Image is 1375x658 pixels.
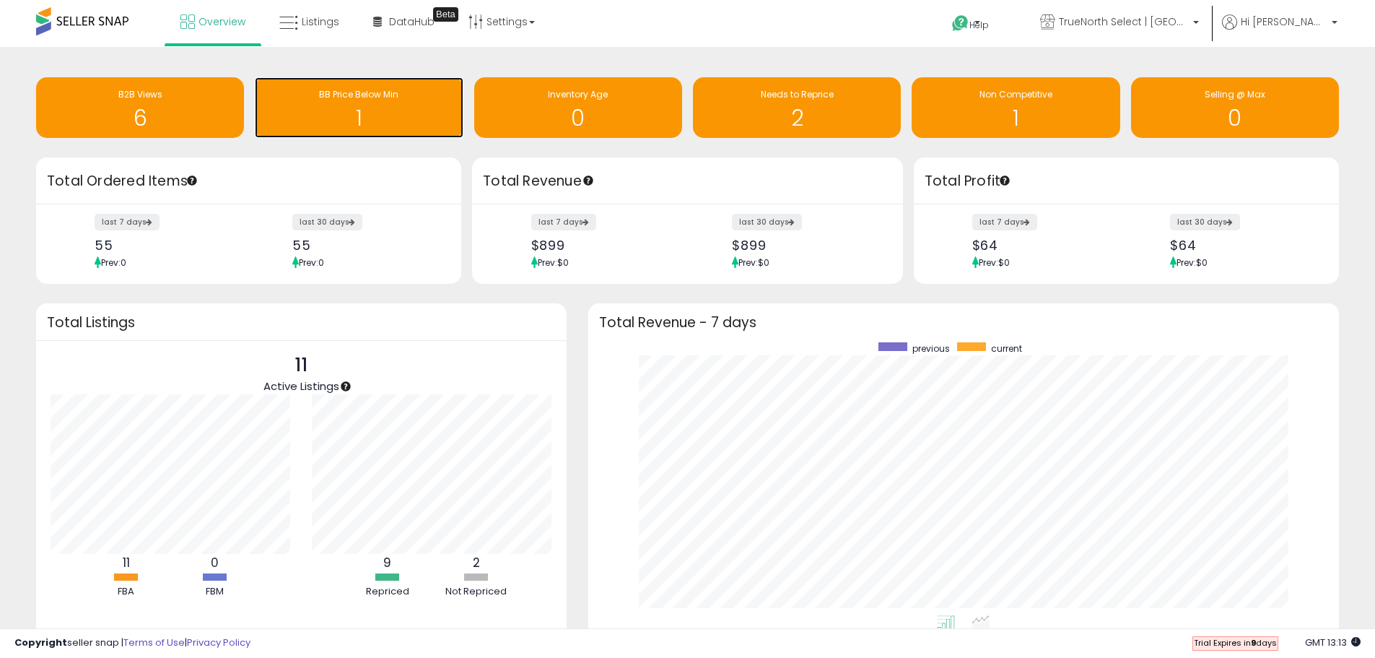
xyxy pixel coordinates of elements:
[483,171,892,191] h3: Total Revenue
[292,214,362,230] label: last 30 days
[95,238,238,253] div: 55
[211,554,219,571] b: 0
[1177,256,1208,269] span: Prev: $0
[531,238,677,253] div: $899
[302,14,339,29] span: Listings
[255,77,463,138] a: BB Price Below Min 1
[339,380,352,393] div: Tooltip anchor
[95,214,160,230] label: last 7 days
[1138,106,1332,130] h1: 0
[47,171,450,191] h3: Total Ordered Items
[1170,214,1240,230] label: last 30 days
[123,554,130,571] b: 11
[972,238,1116,253] div: $64
[998,174,1011,187] div: Tooltip anchor
[700,106,894,130] h1: 2
[263,378,339,394] span: Active Listings
[47,317,556,328] h3: Total Listings
[36,77,244,138] a: B2B Views 6
[433,7,458,22] div: Tooltip anchor
[1205,88,1265,100] span: Selling @ Max
[473,554,480,571] b: 2
[548,88,608,100] span: Inventory Age
[693,77,901,138] a: Needs to Reprice 2
[972,214,1037,230] label: last 7 days
[123,636,185,649] a: Terms of Use
[538,256,569,269] span: Prev: $0
[738,256,769,269] span: Prev: $0
[761,88,834,100] span: Needs to Reprice
[185,174,198,187] div: Tooltip anchor
[118,88,162,100] span: B2B Views
[1305,636,1361,649] span: 2025-09-12 13:13 GMT
[912,342,950,355] span: previous
[919,106,1112,130] h1: 1
[1251,637,1256,649] b: 9
[433,585,520,599] div: Not Repriced
[1222,14,1337,47] a: Hi [PERSON_NAME]
[344,585,431,599] div: Repriced
[912,77,1119,138] a: Non Competitive 1
[979,88,1052,100] span: Non Competitive
[979,256,1010,269] span: Prev: $0
[599,317,1328,328] h3: Total Revenue - 7 days
[732,214,802,230] label: last 30 days
[1194,637,1277,649] span: Trial Expires in days
[43,106,237,130] h1: 6
[83,585,170,599] div: FBA
[1059,14,1189,29] span: TrueNorth Select | [GEOGRAPHIC_DATA]
[187,636,250,649] a: Privacy Policy
[383,554,391,571] b: 9
[101,256,126,269] span: Prev: 0
[951,14,969,33] i: Get Help
[172,585,258,599] div: FBM
[319,88,398,100] span: BB Price Below Min
[262,106,455,130] h1: 1
[991,342,1022,355] span: current
[299,256,324,269] span: Prev: 0
[263,352,339,379] p: 11
[1131,77,1339,138] a: Selling @ Max 0
[732,238,878,253] div: $899
[969,19,989,31] span: Help
[14,636,67,649] strong: Copyright
[940,4,1017,47] a: Help
[474,77,682,138] a: Inventory Age 0
[531,214,596,230] label: last 7 days
[481,106,675,130] h1: 0
[1241,14,1327,29] span: Hi [PERSON_NAME]
[198,14,245,29] span: Overview
[14,636,250,650] div: seller snap | |
[582,174,595,187] div: Tooltip anchor
[292,238,436,253] div: 55
[925,171,1328,191] h3: Total Profit
[1170,238,1314,253] div: $64
[389,14,435,29] span: DataHub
